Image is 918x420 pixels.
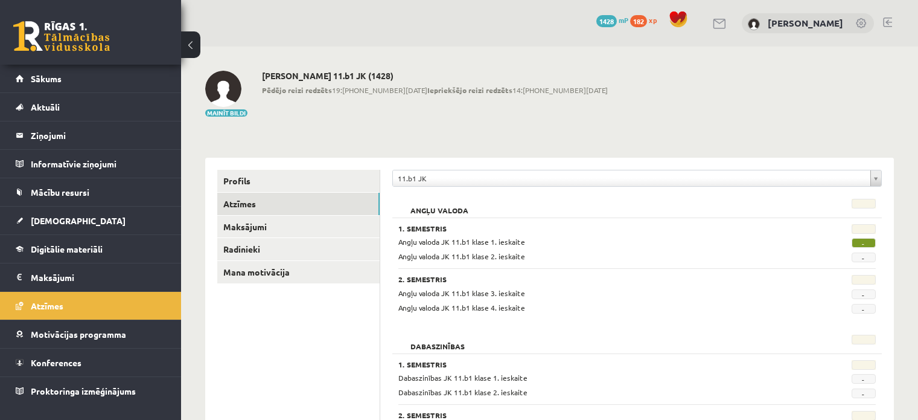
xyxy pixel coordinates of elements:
[398,237,525,247] span: Angļu valoda JK 11.b1 klase 1. ieskaite
[205,109,247,117] button: Mainīt bildi
[31,102,60,112] span: Aktuāli
[649,15,657,25] span: xp
[398,387,528,397] span: Dabaszinības JK 11.b1 klase 2. ieskaite
[630,15,647,27] span: 182
[768,17,843,29] a: [PERSON_NAME]
[16,93,166,121] a: Aktuāli
[398,335,477,347] h2: Dabaszinības
[16,320,166,348] a: Motivācijas programma
[16,121,166,149] a: Ziņojumi
[217,261,380,283] a: Mana motivācija
[852,304,876,314] span: -
[31,300,63,311] span: Atzīmes
[16,349,166,376] a: Konferences
[16,292,166,320] a: Atzīmes
[16,263,166,291] a: Maksājumi
[16,65,166,92] a: Sākums
[852,238,876,248] span: -
[852,253,876,262] span: -
[398,360,793,369] h3: 1. Semestris
[31,150,166,178] legend: Informatīvie ziņojumi
[16,178,166,206] a: Mācību resursi
[31,215,126,226] span: [DEMOGRAPHIC_DATA]
[217,238,380,260] a: Radinieki
[398,224,793,233] h3: 1. Semestris
[217,170,380,192] a: Profils
[393,170,881,186] a: 11.b1 JK
[31,187,89,198] span: Mācību resursi
[398,275,793,283] h3: 2. Semestris
[398,373,528,383] span: Dabaszinības JK 11.b1 klase 1. ieskaite
[31,357,81,368] span: Konferences
[16,150,166,178] a: Informatīvie ziņojumi
[262,85,332,95] b: Pēdējo reizi redzēts
[16,377,166,405] a: Proktoringa izmēģinājums
[217,216,380,238] a: Maksājumi
[596,15,617,27] span: 1428
[16,207,166,234] a: [DEMOGRAPHIC_DATA]
[31,263,166,291] legend: Maksājumi
[852,289,876,299] span: -
[398,288,525,298] span: Angļu valoda JK 11.b1 klase 3. ieskaite
[217,193,380,215] a: Atzīmes
[398,199,480,211] h2: Angļu valoda
[748,18,760,30] img: Gustavs Ivansons
[31,244,103,254] span: Digitālie materiāli
[31,73,62,84] span: Sākums
[852,389,876,398] span: -
[31,329,126,340] span: Motivācijas programma
[398,170,865,186] span: 11.b1 JK
[13,21,110,51] a: Rīgas 1. Tālmācības vidusskola
[262,85,608,95] span: 19:[PHONE_NUMBER][DATE] 14:[PHONE_NUMBER][DATE]
[205,71,241,107] img: Gustavs Ivansons
[596,15,628,25] a: 1428 mP
[31,121,166,149] legend: Ziņojumi
[852,374,876,384] span: -
[398,411,793,419] h3: 2. Semestris
[619,15,628,25] span: mP
[630,15,663,25] a: 182 xp
[398,251,525,261] span: Angļu valoda JK 11.b1 klase 2. ieskaite
[16,235,166,263] a: Digitālie materiāli
[262,71,608,81] h2: [PERSON_NAME] 11.b1 JK (1428)
[31,386,136,396] span: Proktoringa izmēģinājums
[398,303,525,312] span: Angļu valoda JK 11.b1 klase 4. ieskaite
[427,85,512,95] b: Iepriekšējo reizi redzēts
